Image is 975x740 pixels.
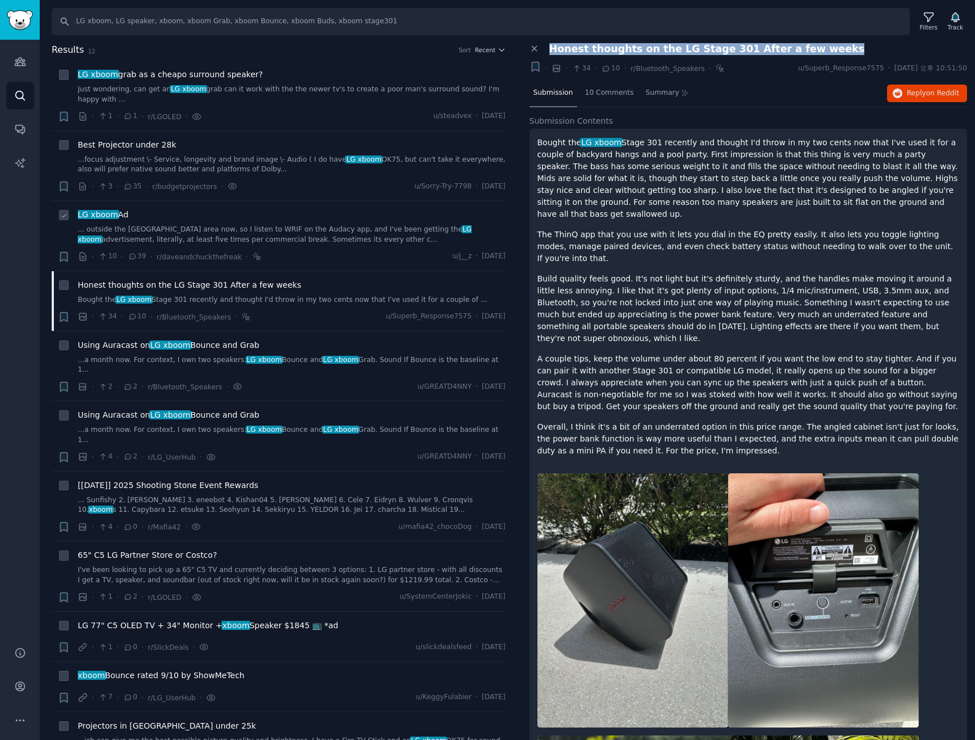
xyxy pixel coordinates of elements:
span: · [121,311,123,323]
span: u/j__z [452,251,472,262]
span: · [141,521,144,533]
span: · [92,251,94,263]
p: A couple tips, keep the volume under about 80 percent if you want the low end to stay tighter. An... [537,353,960,413]
span: Bounce rated 9/10 by ShowMeTech [78,670,245,682]
span: Best Projector under 28k [78,139,176,151]
span: 10 [98,251,117,262]
span: grab as a cheapo surround speaker? [78,69,263,81]
span: u/SystemCenterJokic [400,592,472,602]
span: · [709,62,711,74]
a: Using Auracast onLG xboomBounce and Grab [78,339,259,351]
span: [DATE] [482,592,505,602]
span: · [116,591,119,603]
span: r/LGOLED [148,594,181,602]
div: Filters [920,23,938,31]
a: xboomBounce rated 9/10 by ShowMeTech [78,670,245,682]
span: [DATE] [482,522,505,532]
span: · [565,62,568,74]
span: [DATE] [482,452,505,462]
a: ...a month now. For context, I own two speakers:LG xboomBounce andLG xboomGrab. Sound If Bounce i... [78,425,506,445]
span: u/steadvex [433,111,472,121]
button: Recent [475,46,506,54]
span: LG xboom [170,85,207,93]
span: · [116,521,119,533]
span: · [246,251,248,263]
span: Honest thoughts on the LG Stage 301 After a few weeks [549,43,865,55]
span: · [185,521,187,533]
span: 1 [98,111,112,121]
span: 10 Comments [585,88,634,98]
span: · [146,180,148,192]
span: 1 [98,642,112,653]
span: [DATE] [482,382,505,392]
span: r/Bluetooth_Speakers [631,65,705,73]
span: · [92,692,94,704]
span: [DATE] 오후 10:51:50 [894,64,967,74]
span: Using Auracast on Bounce and Grab [78,339,259,351]
span: 2 [123,592,137,602]
span: · [92,451,94,463]
a: Honest thoughts on the LG Stage 301 After a few weeks [78,279,301,291]
span: · [92,311,94,323]
span: · [116,381,119,393]
span: r/LGOLED [148,113,181,121]
span: · [235,311,237,323]
span: r/Mafia42 [148,523,180,531]
span: · [221,180,223,192]
span: [DATE] [482,251,505,262]
span: · [476,692,478,703]
a: ... outside the [GEOGRAPHIC_DATA] area now, so I listen to WRIF on the Audacy app, and I've been ... [78,225,506,245]
button: Replyon Reddit [887,85,967,103]
span: LG xboom [149,410,192,419]
span: · [116,111,119,123]
span: · [192,641,195,653]
span: · [476,382,478,392]
span: LG xboom [246,356,283,364]
span: 10 [128,312,146,322]
span: · [200,451,202,463]
span: u/mafia42_chocoDog [398,522,472,532]
span: · [476,111,478,121]
span: 35 [123,182,142,192]
a: 65" C5 LG Partner Store or Costco? [78,549,217,561]
a: ...focus adjustment \- Service, longevity and brand image \- Audio ( I do haveLG xboomOK75, but c... [78,155,506,175]
p: Build quality feels good. It's not light but it's definitely sturdy, and the handles make moving ... [537,273,960,344]
span: r/Bluetooth_Speakers [148,383,222,391]
p: Bought the Stage 301 recently and thought I'd throw in my two cents now that I've used it for a c... [537,137,960,220]
a: Bought theLG xboomStage 301 recently and thought I'd throw in my two cents now that I've used it ... [78,295,506,305]
span: Submission Contents [529,115,613,127]
span: 1 [98,592,112,602]
span: · [116,180,119,192]
span: r/SlickDeals [148,644,188,651]
span: 34 [98,312,117,322]
span: LG xboom [322,426,360,434]
span: Ad [78,209,128,221]
span: Reply [907,89,959,99]
span: r/Bluetooth_Speakers [157,313,231,321]
span: · [476,452,478,462]
span: · [186,111,188,123]
span: [DATE] [482,182,505,192]
span: r/daveandchuckthefreak [157,253,242,261]
span: r/budgetprojectors [152,183,217,191]
span: · [476,642,478,653]
span: · [476,592,478,602]
span: xboom [77,671,106,680]
span: · [545,62,548,74]
span: LG 77" C5 OLED TV + 34" Monitor + Speaker $1845 📺 *ad [78,620,338,632]
a: Using Auracast onLG xboomBounce and Grab [78,409,259,421]
span: Summary [645,88,679,98]
span: · [141,111,144,123]
span: · [92,521,94,533]
span: · [92,381,94,393]
span: · [141,451,144,463]
p: Overall, I think it's a bit of an underrated option in this price range. The angled cabinet isn't... [537,421,960,457]
span: LG xboom [580,138,623,147]
button: Track [944,10,967,33]
span: 10 [601,64,620,74]
span: Recent [475,46,495,54]
span: · [476,251,478,262]
a: Just wondering, can get anLG xboomgrab can it work with the the newer tv's to create a poor man's... [78,85,506,104]
span: 7 [98,692,112,703]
